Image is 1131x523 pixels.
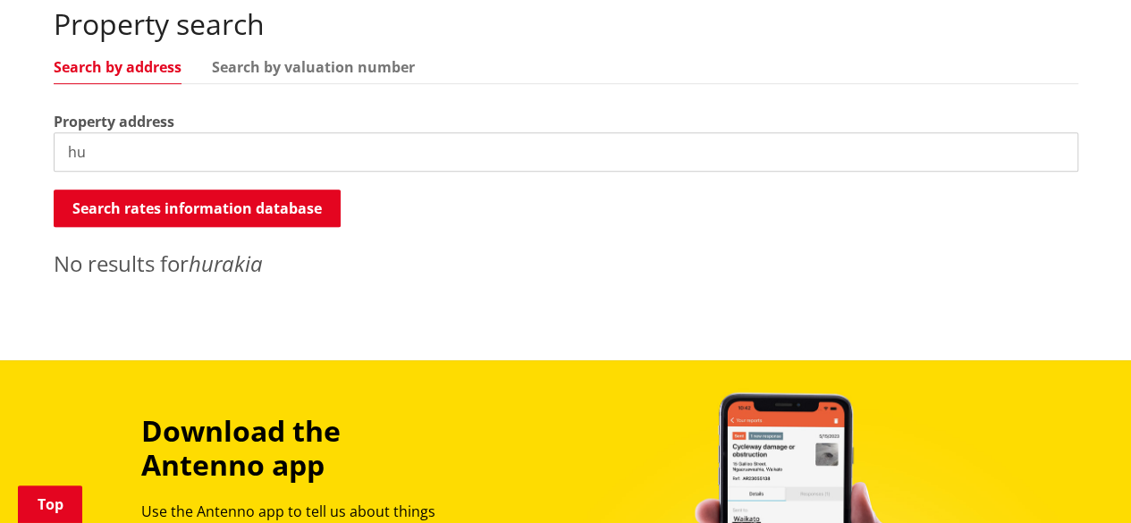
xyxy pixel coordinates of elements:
[212,60,415,74] a: Search by valuation number
[54,60,181,74] a: Search by address
[54,132,1078,172] input: e.g. Duke Street NGARUAWAHIA
[54,248,1078,280] p: No results for
[18,485,82,523] a: Top
[54,7,1078,41] h2: Property search
[141,414,465,483] h3: Download the Antenno app
[189,249,263,278] em: hurakia
[54,111,174,132] label: Property address
[1049,448,1113,512] iframe: Messenger Launcher
[54,190,341,227] button: Search rates information database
